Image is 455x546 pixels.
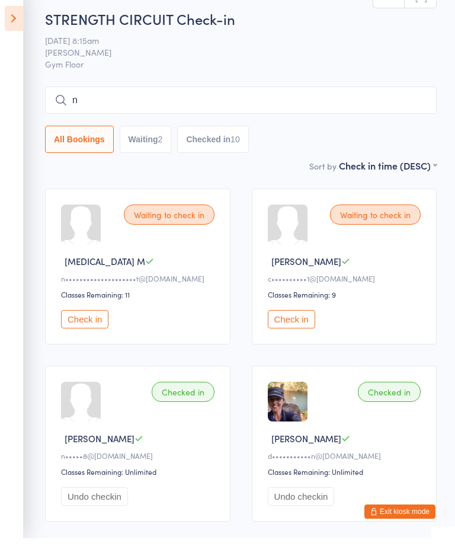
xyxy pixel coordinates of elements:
[309,168,337,180] label: Sort by
[61,281,218,291] div: n••••••••••••••••••••t@[DOMAIN_NAME]
[61,474,218,484] div: Classes Remaining: Unlimited
[65,263,145,275] span: [MEDICAL_DATA] M
[268,458,425,468] div: d•••••••••••n@[DOMAIN_NAME]
[330,212,421,232] div: Waiting to check in
[45,54,418,66] span: [PERSON_NAME]
[61,495,128,513] button: Undo checkin
[364,512,435,526] button: Exit kiosk mode
[61,318,108,336] button: Check in
[158,142,163,152] div: 2
[61,458,218,468] div: n•••••8@[DOMAIN_NAME]
[124,212,214,232] div: Waiting to check in
[45,66,437,78] span: Gym Floor
[120,133,172,161] button: Waiting2
[268,474,425,484] div: Classes Remaining: Unlimited
[45,17,437,36] h2: STRENGTH CIRCUIT Check-in
[230,142,240,152] div: 10
[268,281,425,291] div: c••••••••••1@[DOMAIN_NAME]
[268,495,335,513] button: Undo checkin
[45,42,418,54] span: [DATE] 8:15am
[45,94,437,122] input: Search
[177,133,248,161] button: Checked in10
[358,389,421,410] div: Checked in
[268,318,315,336] button: Check in
[61,297,218,307] div: Classes Remaining: 11
[268,389,307,429] img: image1713508264.png
[65,440,134,452] span: [PERSON_NAME]
[45,133,114,161] button: All Bookings
[271,440,341,452] span: [PERSON_NAME]
[268,297,425,307] div: Classes Remaining: 9
[339,167,437,180] div: Check in time (DESC)
[271,263,341,275] span: [PERSON_NAME]
[152,389,214,410] div: Checked in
